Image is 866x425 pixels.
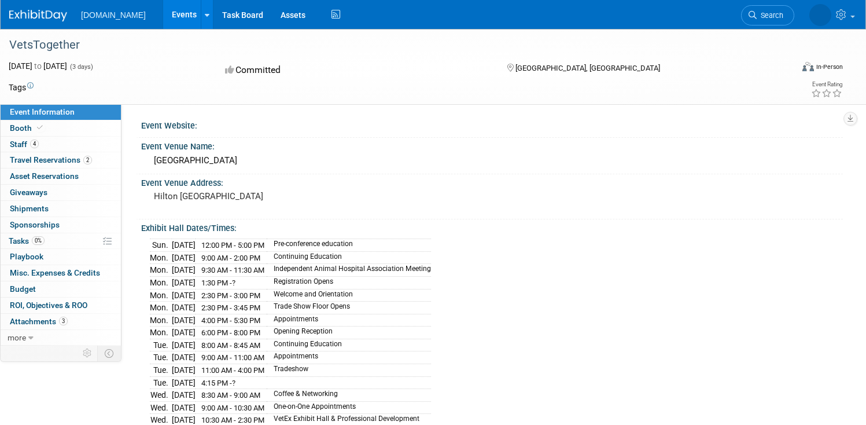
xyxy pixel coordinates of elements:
td: Toggle Event Tabs [98,346,121,361]
span: 9:00 AM - 11:00 AM [201,353,264,362]
span: ? [232,379,235,387]
span: Giveaways [10,188,47,197]
td: [DATE] [172,376,196,389]
td: Pre-conference education [267,239,431,252]
td: Tags [9,82,34,93]
span: 9:30 AM - 11:30 AM [201,266,264,274]
td: [DATE] [172,251,196,264]
a: Booth [1,120,121,136]
span: Misc. Expenses & Credits [10,268,100,277]
td: Registration Opens [267,277,431,290]
td: Mon. [150,264,172,277]
a: Shipments [1,201,121,217]
td: Mon. [150,277,172,290]
td: Wed. [150,401,172,414]
td: Welcome and Orientation [267,289,431,302]
td: [DATE] [172,327,196,339]
span: 3 [59,317,68,325]
span: 4:00 PM - 5:30 PM [201,316,260,325]
span: more [8,333,26,342]
img: ExhibitDay [9,10,67,21]
span: Tasks [9,236,45,246]
span: Booth [10,123,45,133]
a: Sponsorships [1,217,121,233]
span: 8:30 AM - 9:00 AM [201,391,260,400]
span: 2 [83,156,92,164]
td: Trade Show Floor Opens [267,302,431,314]
span: 12:00 PM - 5:00 PM [201,241,264,250]
td: [DATE] [172,314,196,327]
td: Mon. [150,289,172,302]
a: Staff4 [1,137,121,152]
a: Budget [1,281,121,297]
td: [DATE] [172,264,196,277]
div: Event Format [718,60,843,78]
span: Playbook [10,252,43,261]
a: more [1,330,121,346]
span: 0% [32,236,45,245]
span: [DATE] [DATE] [9,61,67,71]
td: Coffee & Networking [267,389,431,402]
td: Mon. [150,314,172,327]
span: 11:00 AM - 4:00 PM [201,366,264,375]
pre: Hilton [GEOGRAPHIC_DATA] [154,191,421,201]
td: Appointments [267,351,431,364]
td: Tue. [150,376,172,389]
span: Event Information [10,107,75,116]
a: ROI, Objectives & ROO [1,298,121,313]
span: [GEOGRAPHIC_DATA], [GEOGRAPHIC_DATA] [515,64,660,72]
div: Event Website: [141,117,843,131]
div: Event Rating [811,82,842,87]
td: [DATE] [172,239,196,252]
td: Continuing Education [267,339,431,351]
img: Format-Inperson.png [802,62,814,71]
a: Asset Reservations [1,168,121,184]
td: Tue. [150,364,172,376]
span: 9:00 AM - 10:30 AM [201,404,264,412]
td: [DATE] [172,364,196,376]
span: 4 [30,140,39,148]
td: Continuing Education [267,251,431,264]
td: [DATE] [172,302,196,314]
span: 6:00 PM - 8:00 PM [201,328,260,337]
a: Misc. Expenses & Credits [1,265,121,281]
a: Travel Reservations2 [1,152,121,168]
span: Attachments [10,317,68,326]
div: Event Venue Name: [141,138,843,152]
span: Shipments [10,204,49,213]
div: Event Venue Address: [141,174,843,189]
span: Budget [10,284,36,294]
span: Travel Reservations [10,155,92,164]
a: Search [741,5,794,25]
td: Opening Reception [267,327,431,339]
td: [DATE] [172,389,196,402]
td: Mon. [150,327,172,339]
span: Search [757,11,783,20]
td: Tradeshow [267,364,431,376]
td: Personalize Event Tab Strip [78,346,98,361]
td: Appointments [267,314,431,327]
span: 8:00 AM - 8:45 AM [201,341,260,350]
a: Event Information [1,104,121,120]
span: 9:00 AM - 2:00 PM [201,254,260,262]
td: [DATE] [172,351,196,364]
span: ROI, Objectives & ROO [10,301,87,310]
img: Kiersten Hackett [809,4,831,26]
td: Tue. [150,351,172,364]
span: [DOMAIN_NAME] [81,10,146,20]
td: Wed. [150,389,172,402]
span: Sponsorships [10,220,60,229]
span: to [32,61,43,71]
a: Giveaways [1,185,121,200]
span: Asset Reservations [10,171,79,181]
div: Committed [222,60,488,80]
td: One-on-One Appointments [267,401,431,414]
a: Attachments3 [1,314,121,329]
td: [DATE] [172,277,196,290]
td: [DATE] [172,401,196,414]
span: 2:30 PM - 3:00 PM [201,291,260,300]
a: Tasks0% [1,233,121,249]
span: 2:30 PM - 3:45 PM [201,303,260,312]
td: Mon. [150,302,172,314]
span: ? [232,279,235,287]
